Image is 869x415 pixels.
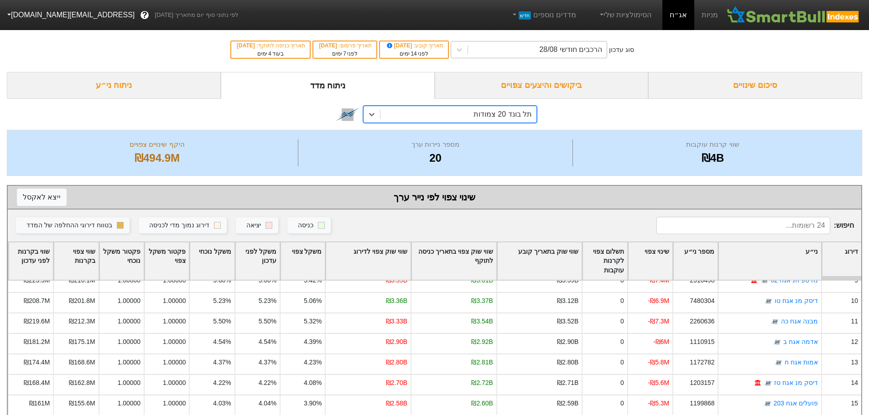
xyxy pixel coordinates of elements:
[118,296,140,306] div: 1.00000
[690,378,714,388] div: 1203157
[851,317,858,326] div: 11
[822,242,861,280] div: Toggle SortBy
[774,359,783,368] img: tase link
[386,317,407,326] div: ₪3.33B
[771,277,818,284] a: מז טפ הנ אגח 62
[557,296,578,306] div: ₪3.12B
[471,296,493,306] div: ₪3.37B
[259,317,276,326] div: 5.50%
[213,337,231,347] div: 4.54%
[236,217,278,234] button: יציאה
[471,276,493,285] div: ₪3.61B
[69,378,95,388] div: ₪162.8M
[17,189,67,206] button: ייצא לאקסל
[343,51,346,57] span: 7
[851,378,858,388] div: 14
[411,51,416,57] span: 14
[281,242,325,280] div: Toggle SortBy
[583,242,627,280] div: Toggle SortBy
[785,359,818,366] a: אמות אגח ח
[326,242,411,280] div: Toggle SortBy
[24,337,50,347] div: ₪181.2M
[471,378,493,388] div: ₪2.72B
[386,378,407,388] div: ₪2.70B
[163,358,186,367] div: 1.00000
[770,318,780,327] img: tase link
[69,399,95,408] div: ₪155.6M
[764,379,773,388] img: tase link
[718,242,821,280] div: Toggle SortBy
[259,296,276,306] div: 5.23%
[386,296,407,306] div: ₪3.36B
[648,296,670,306] div: -₪6.9M
[690,399,714,408] div: 1199868
[163,276,186,285] div: 1.00000
[336,102,359,126] img: tase link
[24,317,50,326] div: ₪219.6M
[386,399,407,408] div: ₪2.58B
[19,139,296,150] div: היקף שינויים צפויים
[620,337,624,347] div: 0
[213,358,231,367] div: 4.37%
[304,317,322,326] div: 5.32%
[118,399,140,408] div: 1.00000
[854,276,858,285] div: 9
[24,276,50,285] div: ₪223.5M
[236,41,305,50] div: תאריך כניסה לתוקף :
[213,378,231,388] div: 4.22%
[620,358,624,367] div: 0
[620,378,624,388] div: 0
[29,399,50,408] div: ₪161M
[690,296,714,306] div: 7480304
[557,378,578,388] div: ₪2.71B
[99,242,144,280] div: Toggle SortBy
[69,276,95,285] div: ₪216.1M
[268,51,271,57] span: 4
[213,317,231,326] div: 5.50%
[497,242,582,280] div: Toggle SortBy
[673,242,718,280] div: Toggle SortBy
[656,217,854,234] span: חיפוש :
[139,217,227,234] button: דירוג נמוך מדי לכניסה
[620,399,624,408] div: 0
[145,242,189,280] div: Toggle SortBy
[628,242,672,280] div: Toggle SortBy
[246,220,261,231] div: יציאה
[304,399,322,408] div: 3.90%
[557,399,578,408] div: ₪2.59B
[118,337,140,347] div: 1.00000
[774,379,818,386] a: דיסק מנ אגח טז
[190,242,234,280] div: Toggle SortBy
[539,44,602,55] div: הרכבים חודשי 28/08
[648,317,670,326] div: -₪7.3M
[653,337,669,347] div: -₪6M
[575,150,850,166] div: ₪4B
[69,337,95,347] div: ₪175.1M
[385,41,443,50] div: תאריך קובע :
[775,297,818,304] a: דיסק מנ אגח טו
[609,45,634,55] div: סוג עדכון
[163,399,186,408] div: 1.00000
[149,220,209,231] div: דירוג נמוך מדי לכניסה
[17,190,852,204] div: שינוי צפוי לפי נייר ערך
[648,276,670,285] div: -₪7.4M
[385,42,414,49] span: [DATE]
[319,42,338,49] span: [DATE]
[259,378,276,388] div: 4.22%
[620,317,624,326] div: 0
[118,358,140,367] div: 1.00000
[648,72,862,99] div: סיכום שינויים
[648,358,670,367] div: -₪5.8M
[304,276,322,285] div: 5.42%
[851,358,858,367] div: 13
[9,242,53,280] div: Toggle SortBy
[213,399,231,408] div: 4.03%
[24,358,50,367] div: ₪174.4M
[783,338,818,345] a: אדמה אגח ב
[259,399,276,408] div: 4.04%
[304,296,322,306] div: 5.06%
[507,6,580,24] a: מדדים נוספיםחדש
[304,337,322,347] div: 4.39%
[16,217,130,234] button: בטווח דירוגי ההחלפה של המדד
[155,10,238,20] span: לפי נתוני סוף יום מתאריך [DATE]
